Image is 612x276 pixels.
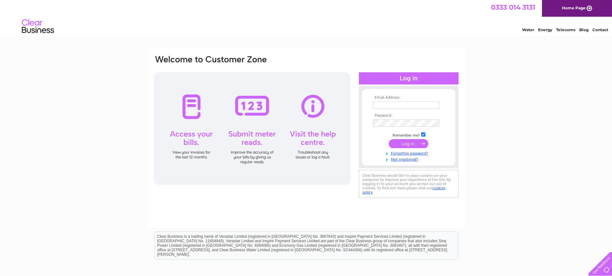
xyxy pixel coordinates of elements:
[371,95,446,100] th: Email Address:
[491,3,535,11] a: 0333 014 3131
[362,186,445,194] a: cookies policy
[522,27,534,32] a: Water
[538,27,552,32] a: Energy
[579,27,589,32] a: Blog
[359,170,458,198] div: Clear Business would like to place cookies on your computer to improve your experience of the sit...
[389,139,428,148] input: Submit
[155,4,458,31] div: Clear Business is a trading name of Verastar Limited (registered in [GEOGRAPHIC_DATA] No. 3667643...
[373,150,446,156] a: Forgotten password?
[371,131,446,138] td: Remember me?
[22,17,54,36] img: logo.png
[373,156,446,162] a: Not registered?
[556,27,575,32] a: Telecoms
[371,113,446,118] th: Password:
[592,27,608,32] a: Contact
